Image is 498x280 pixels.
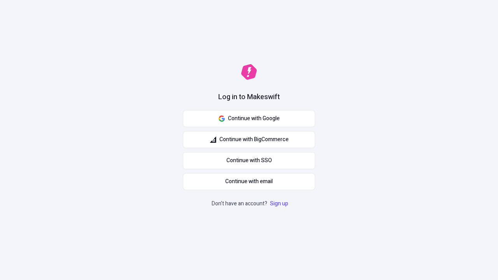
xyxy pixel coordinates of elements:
span: Continue with BigCommerce [219,135,289,144]
p: Don't have an account? [212,199,290,208]
h1: Log in to Makeswift [218,92,280,102]
button: Continue with email [183,173,315,190]
span: Continue with Google [228,114,280,123]
a: Continue with SSO [183,152,315,169]
button: Continue with BigCommerce [183,131,315,148]
button: Continue with Google [183,110,315,127]
a: Sign up [268,199,290,208]
span: Continue with email [225,177,273,186]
